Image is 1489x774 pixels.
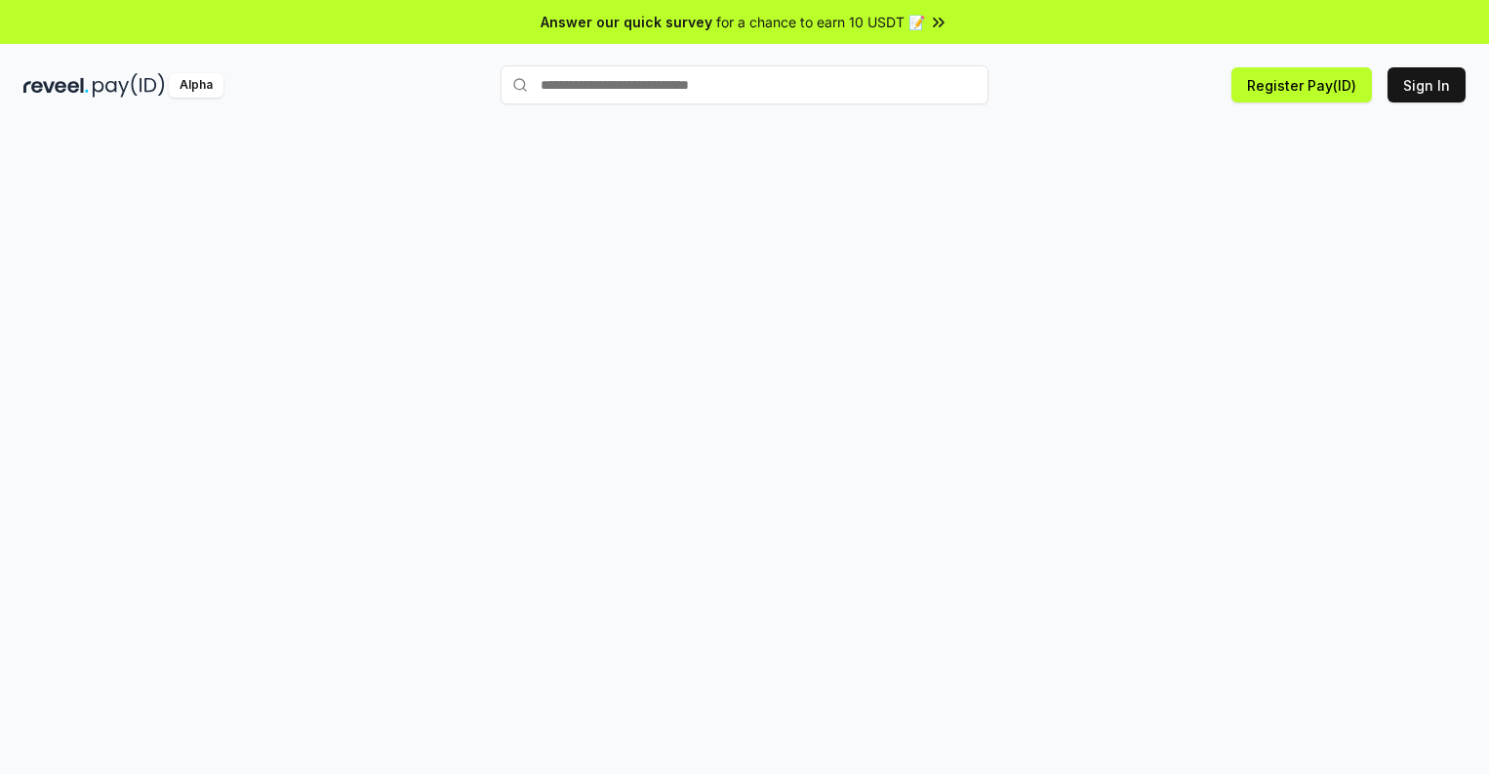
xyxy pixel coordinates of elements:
[23,73,89,98] img: reveel_dark
[93,73,165,98] img: pay_id
[1231,67,1372,102] button: Register Pay(ID)
[716,12,925,32] span: for a chance to earn 10 USDT 📝
[169,73,223,98] div: Alpha
[541,12,712,32] span: Answer our quick survey
[1388,67,1466,102] button: Sign In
